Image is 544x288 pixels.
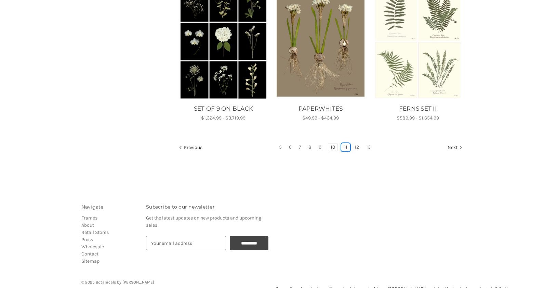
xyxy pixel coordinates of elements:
a: Page 12 of 9 [352,143,361,151]
a: Page 8 of 9 [306,143,314,151]
p: Get the latest updates on new products and upcoming sales [146,214,268,229]
a: Previous [179,143,205,152]
span: $49.99 - $434.99 [302,115,339,121]
a: Page 11 of 9 [342,143,350,151]
a: Page 5 of 9 [277,143,284,151]
a: FERNS SET II, Price range from $589.99 to $1,654.99 [373,104,463,113]
a: About [81,222,94,228]
a: Page 9 of 9 [316,143,324,151]
a: Page 6 of 9 [287,143,294,151]
a: Page 10 of 9 [328,143,337,151]
span: $589.99 - $1,654.99 [397,115,439,121]
a: Sitemap [81,258,99,264]
input: Your email address [146,236,226,250]
a: Next [445,143,463,152]
span: $1,324.99 - $3,719.99 [201,115,246,121]
a: PAPERWHITES, Price range from $49.99 to $434.99 [276,104,366,113]
p: © 2025 Botanicals by [PERSON_NAME] [81,279,463,285]
h3: Navigate [81,203,139,211]
h3: Subscribe to our newsletter [146,203,268,211]
a: Retail Stores [81,229,109,235]
nav: pagination [178,143,463,153]
a: Contact [81,251,98,257]
a: Frames [81,215,97,221]
a: Press [81,237,93,242]
a: Page 7 of 9 [296,143,304,151]
a: Wholesale [81,244,104,250]
a: Page 13 of 9 [364,143,373,151]
a: SET OF 9 ON BLACK, Price range from $1,324.99 to $3,719.99 [178,104,268,113]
